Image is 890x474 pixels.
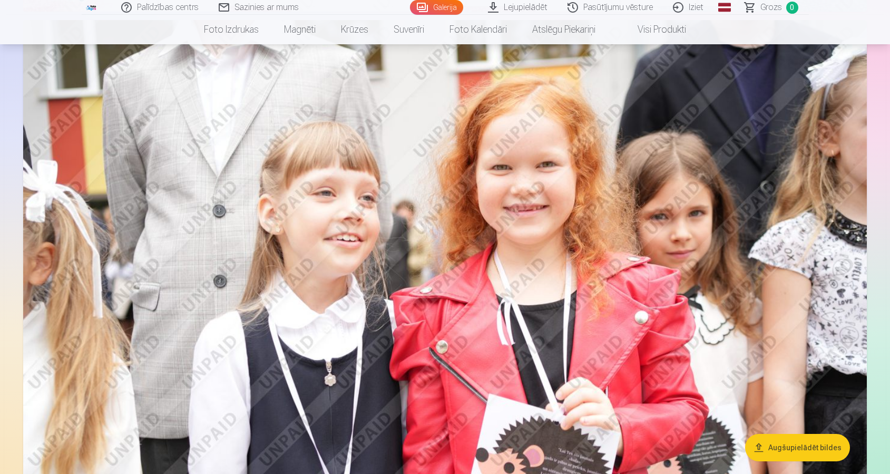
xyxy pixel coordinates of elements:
button: Augšupielādēt bildes [745,434,850,461]
a: Atslēgu piekariņi [520,15,608,44]
a: Foto kalendāri [437,15,520,44]
span: Grozs [760,1,782,14]
a: Krūzes [328,15,381,44]
a: Suvenīri [381,15,437,44]
a: Foto izdrukas [191,15,271,44]
span: 0 [786,2,798,14]
a: Magnēti [271,15,328,44]
a: Visi produkti [608,15,699,44]
img: /fa3 [86,4,97,11]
